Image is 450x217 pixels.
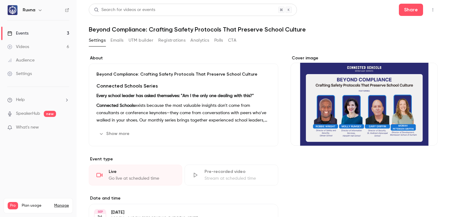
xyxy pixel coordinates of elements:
[96,129,133,139] button: Show more
[7,44,29,50] div: Videos
[96,102,271,124] p: exists because the most valuable insights don't come from consultants or conference keynotes—they...
[96,71,271,77] p: Beyond Compliance: Crafting Safety Protocols That Preserve School Culture
[204,169,270,175] div: Pre-recorded video
[190,36,209,45] button: Analytics
[204,175,270,181] div: Stream at scheduled time
[96,94,254,98] strong: Every school leader has asked themselves: "Am I the only one dealing with this?"
[96,103,135,108] strong: Connected Schools
[89,165,182,185] div: LiveGo live at scheduled time
[399,4,423,16] button: Share
[109,175,174,181] div: Go live at scheduled time
[7,30,28,36] div: Events
[16,124,39,131] span: What's new
[7,71,32,77] div: Settings
[8,202,18,209] span: Pro
[89,156,278,162] p: Event type
[62,125,69,130] iframe: Noticeable Trigger
[23,7,35,13] h6: Ruvna
[8,5,17,15] img: Ruvna
[7,57,35,63] div: Audience
[111,36,123,45] button: Emails
[129,36,153,45] button: UTM builder
[291,55,438,61] label: Cover image
[94,7,155,13] div: Search for videos or events
[16,110,40,117] a: SpeakerHub
[16,97,25,103] span: Help
[185,165,278,185] div: Pre-recorded videoStream at scheduled time
[89,195,278,201] label: Date and time
[54,203,69,208] a: Manage
[89,26,438,33] h1: Beyond Compliance: Crafting Safety Protocols That Preserve School Culture
[158,36,186,45] button: Registrations
[96,83,158,89] strong: Connected Schools Series
[89,36,106,45] button: Settings
[291,55,438,146] section: Cover image
[111,209,246,215] p: [DATE]
[89,55,278,61] label: About
[95,210,106,214] div: SEP
[22,203,51,208] span: Plan usage
[228,36,236,45] button: CTA
[44,111,56,117] span: new
[109,169,174,175] div: Live
[214,36,223,45] button: Polls
[7,97,69,103] li: help-dropdown-opener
